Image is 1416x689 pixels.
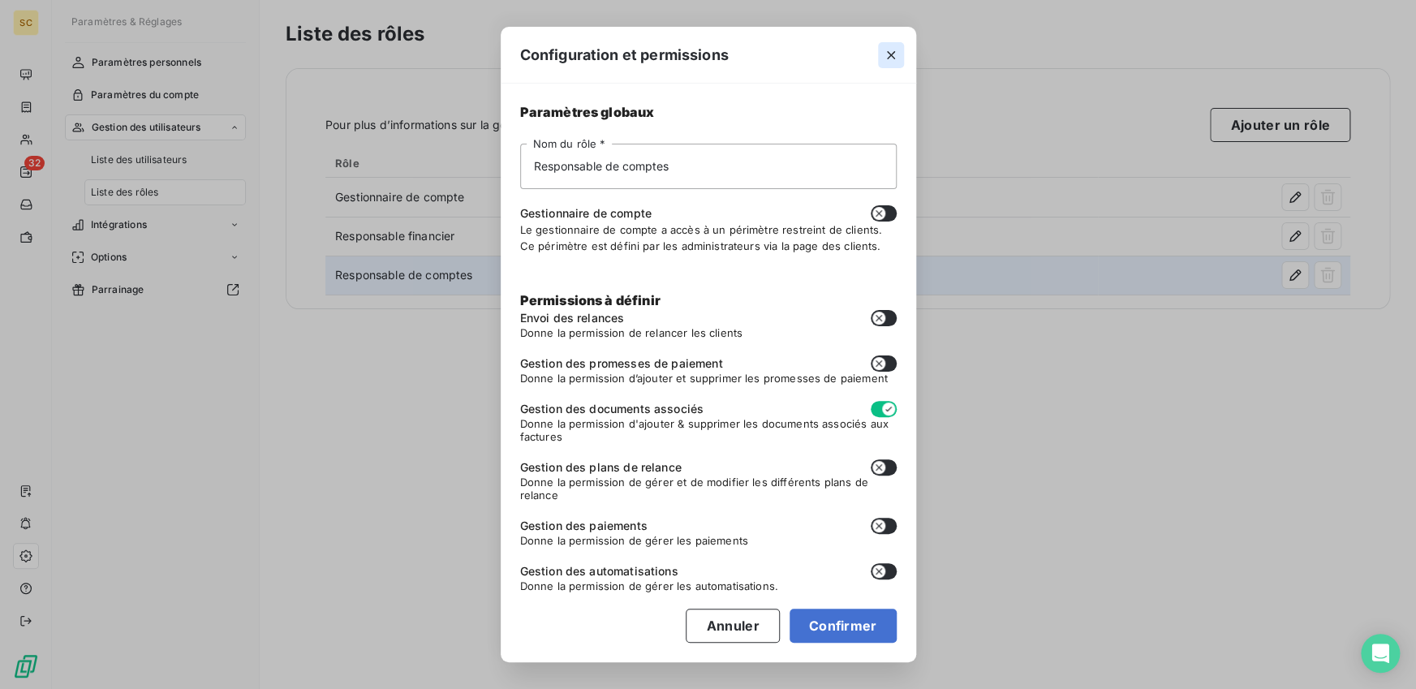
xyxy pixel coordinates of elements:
[520,563,678,579] span: Gestion des automatisations
[520,310,625,326] span: Envoi des relances
[520,355,723,372] span: Gestion des promesses de paiement
[520,417,897,443] span: Donne la permission d'ajouter & supprimer les documents associés aux factures
[520,372,897,385] span: Donne la permission d’ajouter et supprimer les promesses de paiement
[520,518,648,534] span: Gestion des paiements
[520,223,883,252] span: Le gestionnaire de compte a accès à un périmètre restreint de clients. Ce périmètre est défini pa...
[686,609,779,643] button: Annuler
[790,609,897,643] button: Confirmer
[520,144,897,189] input: placeholder
[520,476,897,502] span: Donne la permission de gérer et de modifier les différents plans de relance
[520,205,652,222] span: Gestionnaire de compte
[520,44,729,66] span: Configuration et permissions
[520,103,897,122] span: Paramètres globaux
[520,459,682,476] span: Gestion des plans de relance
[1361,634,1400,673] div: Open Intercom Messenger
[520,292,661,308] span: Permissions à définir
[520,326,897,339] span: Donne la permission de relancer les clients
[520,401,704,417] span: Gestion des documents associés
[520,579,897,592] span: Donne la permission de gérer les automatisations.
[520,534,897,547] span: Donne la permission de gérer les paiements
